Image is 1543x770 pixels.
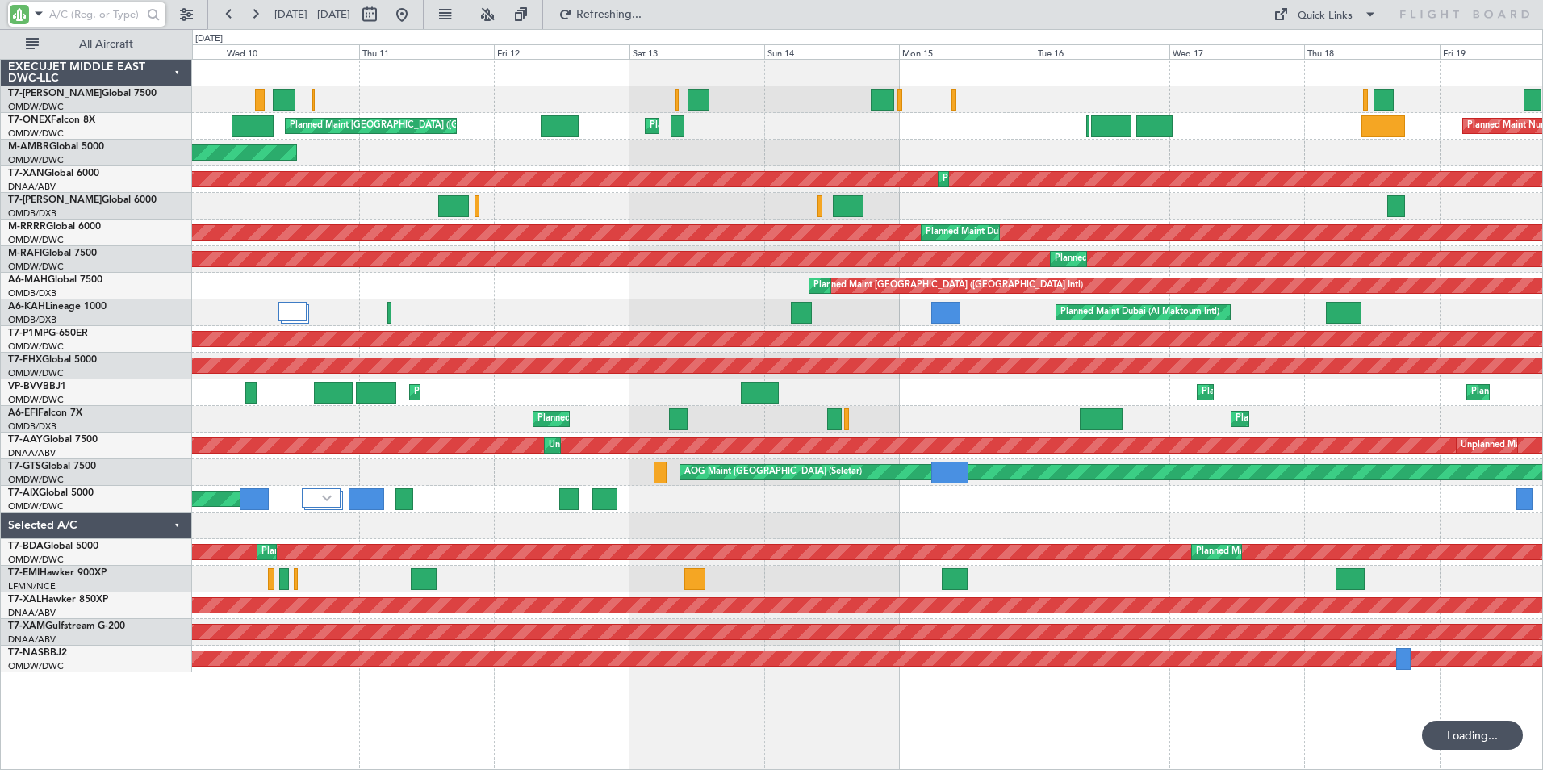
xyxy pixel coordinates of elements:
span: T7-XAL [8,595,41,605]
span: T7-BDA [8,542,44,551]
a: T7-[PERSON_NAME]Global 7500 [8,89,157,98]
a: T7-XAMGulfstream G-200 [8,621,125,631]
input: A/C (Reg. or Type) [49,2,142,27]
div: Planned Maint Dubai (Al Maktoum Intl) [537,407,696,431]
div: Tue 16 [1035,44,1169,59]
span: A6-EFI [8,408,38,418]
a: OMDW/DWC [8,394,64,406]
span: T7-[PERSON_NAME] [8,195,102,205]
div: Planned Maint Dubai (Al Maktoum Intl) [261,540,420,564]
div: AOG Maint [GEOGRAPHIC_DATA] (Seletar) [684,460,862,484]
a: M-RAFIGlobal 7500 [8,249,97,258]
a: T7-BDAGlobal 5000 [8,542,98,551]
a: T7-ONEXFalcon 8X [8,115,95,125]
a: DNAA/ABV [8,181,56,193]
a: M-RRRRGlobal 6000 [8,222,101,232]
a: LFMN/NCE [8,580,56,592]
div: Planned Maint [GEOGRAPHIC_DATA] ([GEOGRAPHIC_DATA]) [1236,407,1490,431]
div: Mon 15 [899,44,1034,59]
a: VP-BVVBBJ1 [8,382,66,391]
div: Planned Maint [GEOGRAPHIC_DATA] ([GEOGRAPHIC_DATA] Intl) [813,274,1083,298]
a: T7-XALHawker 850XP [8,595,108,605]
a: A6-KAHLineage 1000 [8,302,107,312]
div: Planned Maint Dubai (Al Maktoum Intl) [1055,247,1214,271]
span: T7-XAN [8,169,44,178]
span: M-RAFI [8,249,42,258]
span: T7-NAS [8,648,44,658]
div: Planned Maint Dubai (Al Maktoum Intl) [650,114,809,138]
span: T7-ONEX [8,115,51,125]
div: Sat 13 [629,44,764,59]
a: OMDW/DWC [8,128,64,140]
img: arrow-gray.svg [322,495,332,501]
a: OMDB/DXB [8,421,56,433]
a: OMDW/DWC [8,554,64,566]
div: Wed 10 [224,44,358,59]
span: All Aircraft [42,39,170,50]
span: T7-GTS [8,462,41,471]
div: Planned Maint Dubai (Al Maktoum Intl) [1202,380,1361,404]
div: Fri 12 [494,44,629,59]
button: Quick Links [1265,2,1385,27]
div: Planned Maint Dubai (Al Maktoum Intl) [1196,540,1355,564]
a: T7-AAYGlobal 7500 [8,435,98,445]
a: T7-FHXGlobal 5000 [8,355,97,365]
a: DNAA/ABV [8,607,56,619]
a: OMDW/DWC [8,660,64,672]
span: T7-EMI [8,568,40,578]
span: M-AMBR [8,142,49,152]
a: A6-EFIFalcon 7X [8,408,82,418]
a: OMDW/DWC [8,261,64,273]
span: A6-KAH [8,302,45,312]
a: T7-EMIHawker 900XP [8,568,107,578]
div: Planned Maint Dubai (Al Maktoum Intl) [943,167,1102,191]
a: M-AMBRGlobal 5000 [8,142,104,152]
span: T7-AAY [8,435,43,445]
div: Loading... [1422,721,1523,750]
span: T7-[PERSON_NAME] [8,89,102,98]
a: OMDB/DXB [8,287,56,299]
a: T7-[PERSON_NAME]Global 6000 [8,195,157,205]
span: VP-BVV [8,382,43,391]
a: OMDW/DWC [8,367,64,379]
div: Sun 14 [764,44,899,59]
div: Planned Maint Dubai (Al Maktoum Intl) [926,220,1085,245]
a: OMDB/DXB [8,314,56,326]
a: OMDW/DWC [8,341,64,353]
a: T7-AIXGlobal 5000 [8,488,94,498]
a: T7-GTSGlobal 7500 [8,462,96,471]
div: Thu 18 [1304,44,1439,59]
a: DNAA/ABV [8,447,56,459]
span: T7-P1MP [8,329,48,338]
div: [DATE] [195,32,223,46]
button: Refreshing... [551,2,648,27]
div: Quick Links [1298,8,1353,24]
div: Wed 17 [1169,44,1304,59]
a: DNAA/ABV [8,634,56,646]
span: T7-AIX [8,488,39,498]
span: T7-XAM [8,621,45,631]
a: OMDB/DXB [8,207,56,220]
span: M-RRRR [8,222,46,232]
button: All Aircraft [18,31,175,57]
div: Planned Maint [GEOGRAPHIC_DATA] ([GEOGRAPHIC_DATA]) [290,114,544,138]
a: T7-NASBBJ2 [8,648,67,658]
a: T7-XANGlobal 6000 [8,169,99,178]
a: OMDW/DWC [8,154,64,166]
span: T7-FHX [8,355,42,365]
span: A6-MAH [8,275,48,285]
a: A6-MAHGlobal 7500 [8,275,102,285]
span: Refreshing... [575,9,643,20]
a: OMDW/DWC [8,500,64,513]
a: OMDW/DWC [8,101,64,113]
span: [DATE] - [DATE] [274,7,350,22]
div: Thu 11 [359,44,494,59]
div: Unplanned Maint [GEOGRAPHIC_DATA] (Al Maktoum Intl) [549,433,788,458]
a: OMDW/DWC [8,474,64,486]
div: Planned Maint Dubai (Al Maktoum Intl) [1060,300,1219,324]
a: T7-P1MPG-650ER [8,329,88,338]
div: Planned Maint Nice ([GEOGRAPHIC_DATA]) [414,380,594,404]
a: OMDW/DWC [8,234,64,246]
